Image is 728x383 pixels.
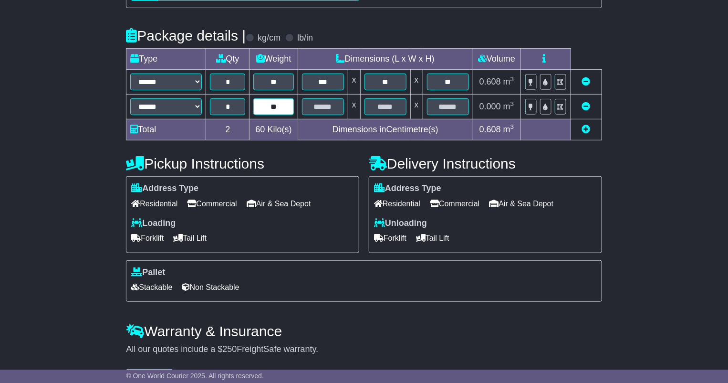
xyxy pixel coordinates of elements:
[131,231,164,245] span: Forklift
[582,125,591,134] a: Add new item
[187,196,237,211] span: Commercial
[479,77,501,86] span: 0.608
[131,196,177,211] span: Residential
[126,28,246,43] h4: Package details |
[222,344,237,354] span: 250
[126,372,264,380] span: © One World Courier 2025. All rights reserved.
[206,119,250,140] td: 2
[131,267,165,278] label: Pallet
[510,75,514,83] sup: 3
[374,218,427,229] label: Unloading
[582,102,591,111] a: Remove this item
[374,196,420,211] span: Residential
[206,49,250,70] td: Qty
[416,231,449,245] span: Tail Lift
[250,49,298,70] td: Weight
[126,156,359,171] h4: Pickup Instructions
[297,33,313,43] label: lb/in
[182,280,239,295] span: Non Stackable
[510,100,514,107] sup: 3
[173,231,207,245] span: Tail Lift
[298,119,473,140] td: Dimensions in Centimetre(s)
[374,231,406,245] span: Forklift
[410,70,423,95] td: x
[131,218,176,229] label: Loading
[126,344,602,355] div: All our quotes include a $ FreightSafe warranty.
[503,102,514,111] span: m
[126,323,602,339] h4: Warranty & Insurance
[258,33,281,43] label: kg/cm
[126,119,206,140] td: Total
[250,119,298,140] td: Kilo(s)
[503,77,514,86] span: m
[374,183,441,194] label: Address Type
[131,280,172,295] span: Stackable
[126,49,206,70] td: Type
[348,70,360,95] td: x
[582,77,591,86] a: Remove this item
[369,156,602,171] h4: Delivery Instructions
[473,49,520,70] td: Volume
[256,125,265,134] span: 60
[131,183,198,194] label: Address Type
[510,123,514,130] sup: 3
[247,196,311,211] span: Air & Sea Depot
[348,95,360,119] td: x
[298,49,473,70] td: Dimensions (L x W x H)
[489,196,553,211] span: Air & Sea Depot
[410,95,423,119] td: x
[479,102,501,111] span: 0.000
[503,125,514,134] span: m
[430,196,479,211] span: Commercial
[479,125,501,134] span: 0.608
